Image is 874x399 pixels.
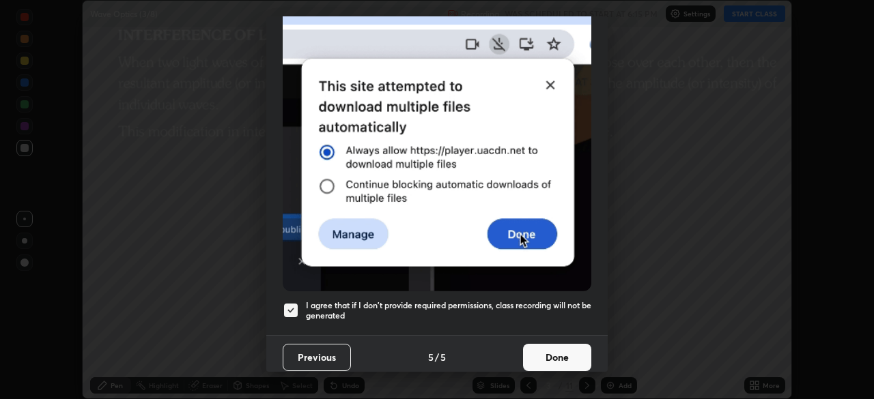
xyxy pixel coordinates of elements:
button: Previous [283,344,351,371]
h5: I agree that if I don't provide required permissions, class recording will not be generated [306,300,591,321]
h4: 5 [428,350,434,364]
button: Done [523,344,591,371]
h4: / [435,350,439,364]
h4: 5 [440,350,446,364]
